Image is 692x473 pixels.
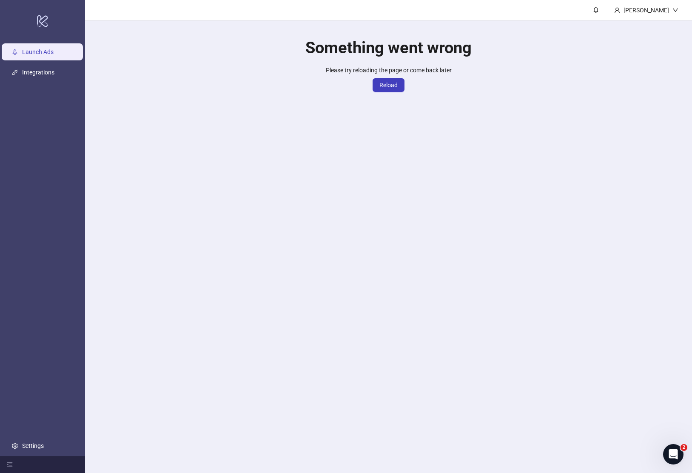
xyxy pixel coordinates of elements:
[681,444,687,451] span: 2
[379,82,398,88] span: Reload
[22,442,44,449] a: Settings
[672,7,678,13] span: down
[22,48,54,55] a: Launch Ads
[22,69,54,76] a: Integrations
[373,78,404,92] button: Reload
[663,444,683,464] iframe: Intercom live chat
[593,7,599,13] span: bell
[7,462,13,467] span: menu-fold
[620,6,672,15] div: [PERSON_NAME]
[305,38,472,57] h1: Something went wrong
[326,67,452,74] span: Please try reloading the page or come back later
[614,7,620,13] span: user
